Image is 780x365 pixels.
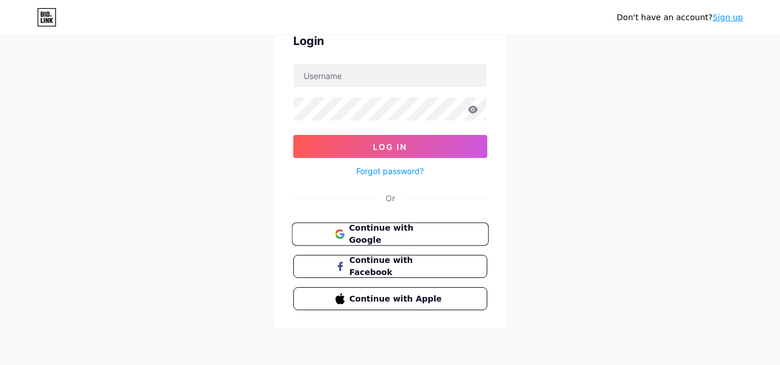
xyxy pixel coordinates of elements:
span: Log In [373,142,407,152]
a: Continue with Google [293,223,487,246]
div: Don't have an account? [617,12,743,24]
button: Continue with Google [292,223,488,246]
div: Login [293,32,487,50]
button: Continue with Apple [293,287,487,310]
button: Continue with Facebook [293,255,487,278]
span: Continue with Facebook [349,254,445,279]
button: Log In [293,135,487,158]
a: Forgot password? [356,165,424,177]
span: Continue with Google [349,222,445,247]
span: Continue with Apple [349,293,445,305]
div: Or [386,192,395,204]
a: Sign up [712,13,743,22]
input: Username [294,64,487,87]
